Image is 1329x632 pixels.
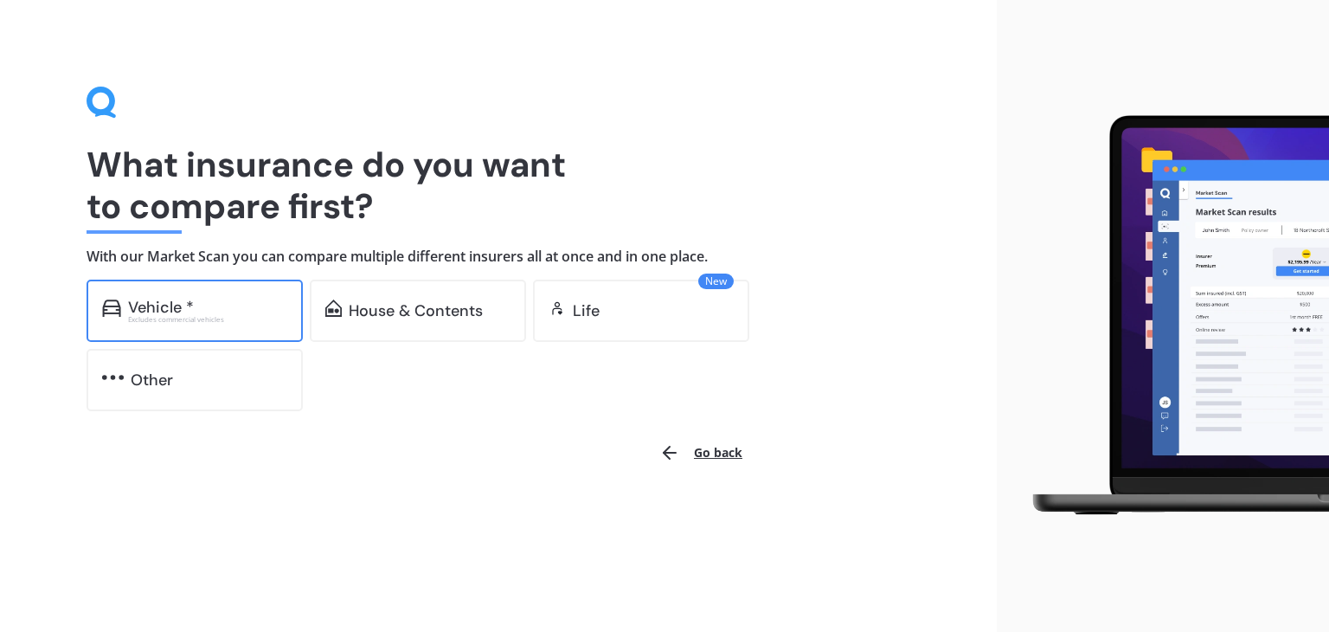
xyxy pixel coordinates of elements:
img: life.f720d6a2d7cdcd3ad642.svg [549,300,566,317]
img: car.f15378c7a67c060ca3f3.svg [102,300,121,317]
span: New [698,274,734,289]
img: laptop.webp [1011,106,1329,525]
div: Excludes commercial vehicles [128,316,287,323]
div: Life [573,302,600,319]
div: Vehicle * [128,299,194,316]
img: home-and-contents.b802091223b8502ef2dd.svg [325,300,342,317]
h1: What insurance do you want to compare first? [87,144,910,227]
button: Go back [649,432,753,474]
h4: With our Market Scan you can compare multiple different insurers all at once and in one place. [87,248,910,266]
img: other.81dba5aafe580aa69f38.svg [102,369,124,386]
div: Other [131,371,173,389]
div: House & Contents [349,302,483,319]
